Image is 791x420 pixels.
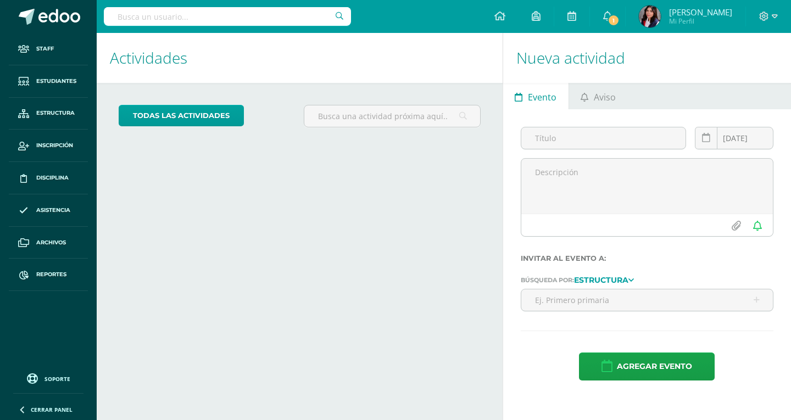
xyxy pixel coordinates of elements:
[119,105,244,126] a: todas las Actividades
[574,276,634,283] a: Estructura
[639,5,661,27] img: 331a885a7a06450cabc094b6be9ba622.png
[36,238,66,247] span: Archivos
[104,7,351,26] input: Busca un usuario...
[36,270,66,279] span: Reportes
[36,173,69,182] span: Disciplina
[9,194,88,227] a: Asistencia
[9,259,88,291] a: Reportes
[13,371,83,385] a: Soporte
[44,375,70,383] span: Soporte
[669,7,732,18] span: [PERSON_NAME]
[521,289,773,311] input: Ej. Primero primaria
[503,83,569,109] a: Evento
[36,141,73,150] span: Inscripción
[521,276,574,284] span: Búsqueda por:
[36,44,54,53] span: Staff
[579,352,715,380] button: Agregar evento
[9,130,88,162] a: Inscripción
[669,16,732,26] span: Mi Perfil
[521,127,686,149] input: Título
[304,105,480,127] input: Busca una actividad próxima aquí...
[110,33,489,83] h1: Actividades
[695,127,773,149] input: Fecha de entrega
[516,33,778,83] h1: Nueva actividad
[9,33,88,65] a: Staff
[521,254,773,262] label: Invitar al evento a:
[9,65,88,98] a: Estudiantes
[36,77,76,86] span: Estudiantes
[9,162,88,194] a: Disciplina
[9,227,88,259] a: Archivos
[9,98,88,130] a: Estructura
[569,83,628,109] a: Aviso
[528,84,556,110] span: Evento
[608,14,620,26] span: 1
[36,206,70,215] span: Asistencia
[617,353,692,380] span: Agregar evento
[574,275,628,285] strong: Estructura
[36,109,75,117] span: Estructura
[594,84,616,110] span: Aviso
[31,406,73,413] span: Cerrar panel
